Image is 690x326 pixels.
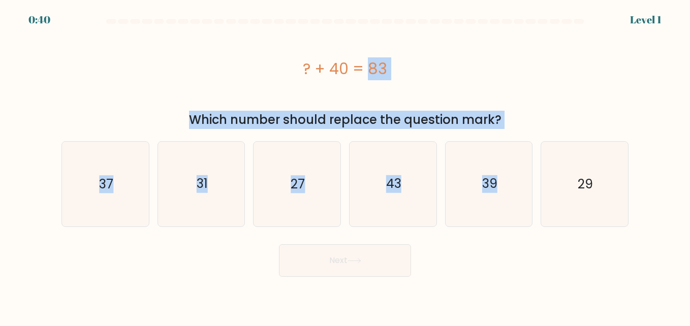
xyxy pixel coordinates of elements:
[197,175,208,193] text: 31
[578,175,593,193] text: 29
[28,12,50,27] div: 0:40
[68,111,622,129] div: Which number should replace the question mark?
[61,57,629,80] div: ? + 40 = 83
[99,175,113,193] text: 37
[630,12,662,27] div: Level 1
[291,175,305,193] text: 27
[386,175,401,193] text: 43
[482,175,497,193] text: 39
[279,244,411,277] button: Next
